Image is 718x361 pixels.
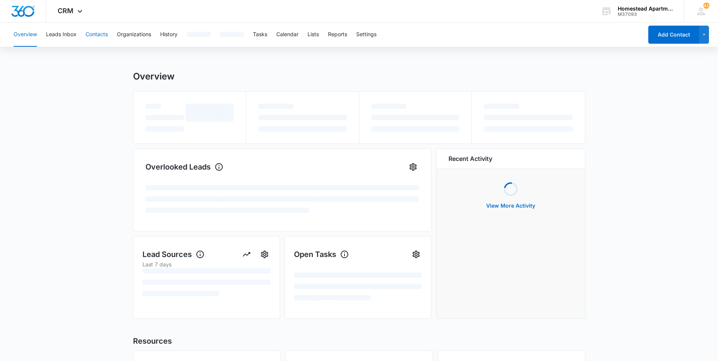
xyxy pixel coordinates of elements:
div: notifications count [703,3,709,9]
button: Settings [259,248,271,260]
button: History [160,23,178,47]
button: Settings [356,23,377,47]
button: Lists [308,23,319,47]
button: Reports [328,23,347,47]
h1: Lead Sources [142,249,205,260]
span: CRM [58,7,73,15]
h1: Open Tasks [294,249,349,260]
h6: Recent Activity [449,154,492,163]
button: Leads Inbox [46,23,77,47]
div: account id [618,12,673,17]
button: Settings [410,248,422,260]
button: Organizations [117,23,151,47]
div: account name [618,6,673,12]
button: Add Contact [648,26,699,44]
button: Calendar [276,23,299,47]
h1: Overlooked Leads [145,161,224,173]
h2: Resources [133,335,585,347]
button: Tasks [253,23,267,47]
button: Overview [14,23,37,47]
button: Contacts [86,23,108,47]
button: View More Activity [479,197,543,215]
button: Settings [407,161,419,173]
button: View Report [240,248,253,260]
h1: Overview [133,71,175,82]
p: Last 7 days [142,260,271,268]
span: 41 [703,3,709,9]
